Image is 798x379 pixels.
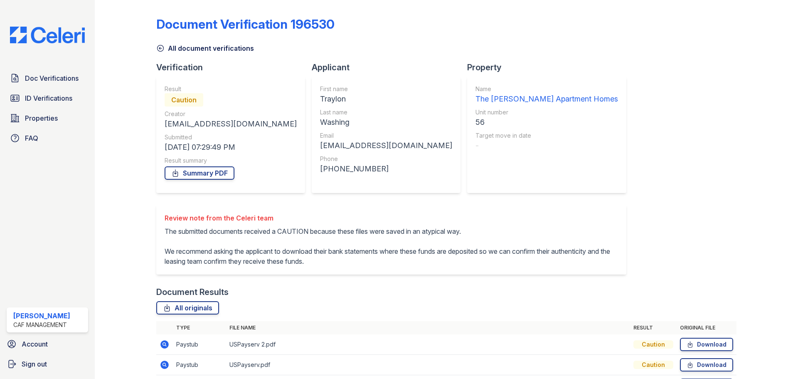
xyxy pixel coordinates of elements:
[156,301,219,315] a: All originals
[475,131,618,140] div: Target move in date
[13,321,70,329] div: CAF Management
[7,110,88,126] a: Properties
[156,43,254,53] a: All document verifications
[320,155,452,163] div: Phone
[7,90,88,107] a: ID Verifications
[475,93,618,105] div: The [PERSON_NAME] Apartment Homes
[320,140,452,151] div: [EMAIL_ADDRESS][DOMAIN_NAME]
[320,163,452,175] div: [PHONE_NUMBER]
[320,93,452,105] div: Traylon
[165,156,297,165] div: Result summary
[3,27,91,43] img: CE_Logo_Blue-a8612792a0a2168367f1c8372b55b34899dd931a85d93a1a3d3e32e68fde9ad4.png
[475,140,618,151] div: -
[25,113,58,123] span: Properties
[165,226,618,266] p: The submitted documents received a CAUTION because these files were saved in an atypical way. We ...
[320,85,452,93] div: First name
[680,338,733,351] a: Download
[633,361,673,369] div: Caution
[156,17,335,32] div: Document Verification 196530
[165,85,297,93] div: Result
[25,93,72,103] span: ID Verifications
[22,339,48,349] span: Account
[226,321,630,334] th: File name
[677,321,736,334] th: Original file
[320,108,452,116] div: Last name
[165,110,297,118] div: Creator
[22,359,47,369] span: Sign out
[226,355,630,375] td: USPayserv.pdf
[25,133,38,143] span: FAQ
[173,355,226,375] td: Paystub
[165,213,618,223] div: Review note from the Celeri team
[467,62,633,73] div: Property
[312,62,467,73] div: Applicant
[680,358,733,372] a: Download
[633,340,673,349] div: Caution
[3,336,91,352] a: Account
[630,321,677,334] th: Result
[165,141,297,153] div: [DATE] 07:29:49 PM
[165,93,203,107] div: Caution
[320,131,452,140] div: Email
[165,133,297,141] div: Submitted
[475,108,618,116] div: Unit number
[156,62,312,73] div: Verification
[320,116,452,128] div: Washing
[226,334,630,355] td: USPayserv 2.pdf
[13,311,70,321] div: [PERSON_NAME]
[7,70,88,87] a: Doc Verifications
[173,334,226,355] td: Paystub
[173,321,226,334] th: Type
[7,130,88,146] a: FAQ
[475,85,618,105] a: Name The [PERSON_NAME] Apartment Homes
[156,286,229,298] div: Document Results
[25,73,79,83] span: Doc Verifications
[475,85,618,93] div: Name
[165,166,234,180] a: Summary PDF
[165,118,297,130] div: [EMAIL_ADDRESS][DOMAIN_NAME]
[3,356,91,372] a: Sign out
[475,116,618,128] div: 56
